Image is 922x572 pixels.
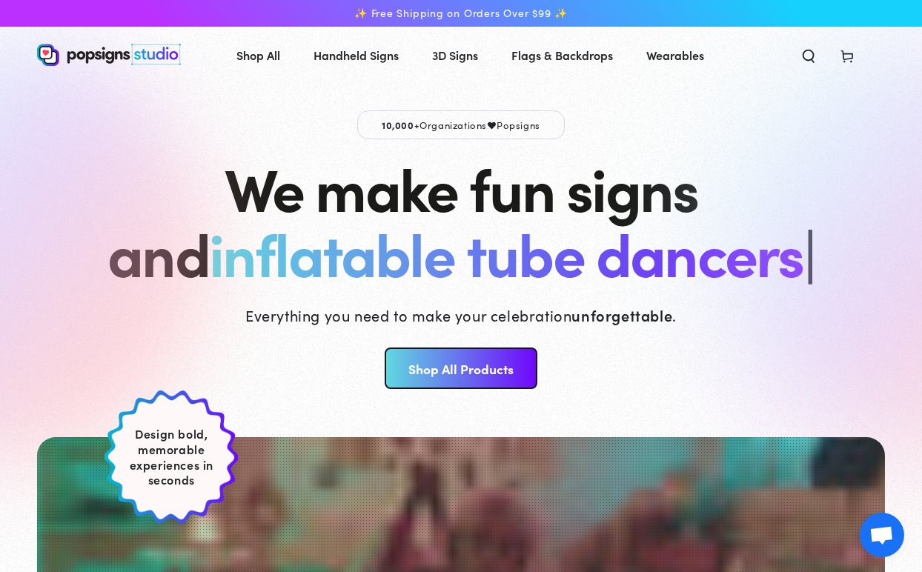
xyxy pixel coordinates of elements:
[635,36,715,75] a: Wearables
[860,513,904,557] a: Open chat
[357,110,565,139] p: Organizations Popsigns
[382,118,419,131] span: 10,000+
[803,210,815,293] span: |
[225,36,291,75] a: Shop All
[511,44,613,66] span: Flags & Backdrops
[209,210,803,293] span: inflatable tube dancers
[789,39,828,71] summary: Search our site
[354,7,568,20] span: ✨ Free Shipping on Orders Over $99 ✨
[646,44,704,66] span: Wearables
[500,36,624,75] a: Flags & Backdrops
[571,305,672,325] strong: unforgettable
[421,36,489,75] a: 3D Signs
[314,44,399,66] span: Handheld Signs
[107,154,814,285] h1: We make fun signs and
[385,347,537,389] a: Shop All Products
[37,44,181,66] img: Popsigns Studio
[302,36,410,75] a: Handheld Signs
[245,305,677,325] p: Everything you need to make your celebration .
[432,44,478,66] span: 3D Signs
[236,44,280,66] span: Shop All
